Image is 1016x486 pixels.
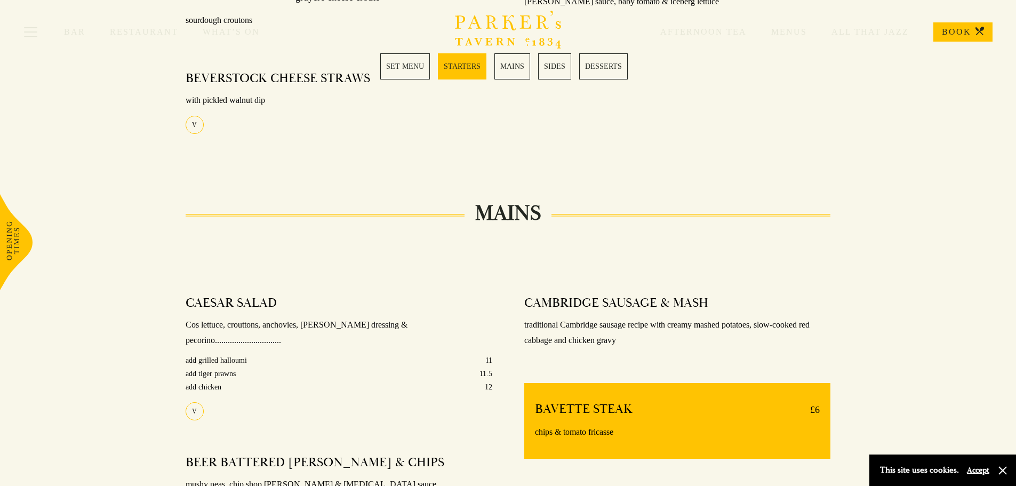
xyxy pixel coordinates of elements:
p: 11.5 [479,367,492,380]
button: Accept [967,465,989,475]
p: 12 [485,380,492,394]
a: 1 / 5 [380,53,430,79]
h4: CAMBRIDGE SAUSAGE & MASH [524,295,708,311]
p: add grilled halloumi [186,354,247,367]
a: 3 / 5 [494,53,530,79]
h4: BEER BATTERED [PERSON_NAME] & CHIPS [186,455,444,471]
div: V [186,116,204,134]
p: add tiger prawns [186,367,236,380]
p: add chicken [186,380,221,394]
a: 5 / 5 [579,53,628,79]
h4: CAESAR SALAD [186,295,277,311]
p: 11 [485,354,492,367]
p: chips & tomato fricasse [535,425,820,440]
p: £6 [799,401,820,418]
p: traditional Cambridge sausage recipe with creamy mashed potatoes, slow-cooked red cabbage and chi... [524,317,831,348]
a: 2 / 5 [438,53,486,79]
p: Cos lettuce, crouttons, anchovies, [PERSON_NAME] dressing & pecorino............................... [186,317,492,348]
h2: MAINS [465,201,551,226]
button: Close and accept [997,465,1008,476]
h4: BAVETTE STEAK [535,401,633,418]
p: This site uses cookies. [880,463,959,478]
a: 4 / 5 [538,53,571,79]
div: V [186,402,204,420]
